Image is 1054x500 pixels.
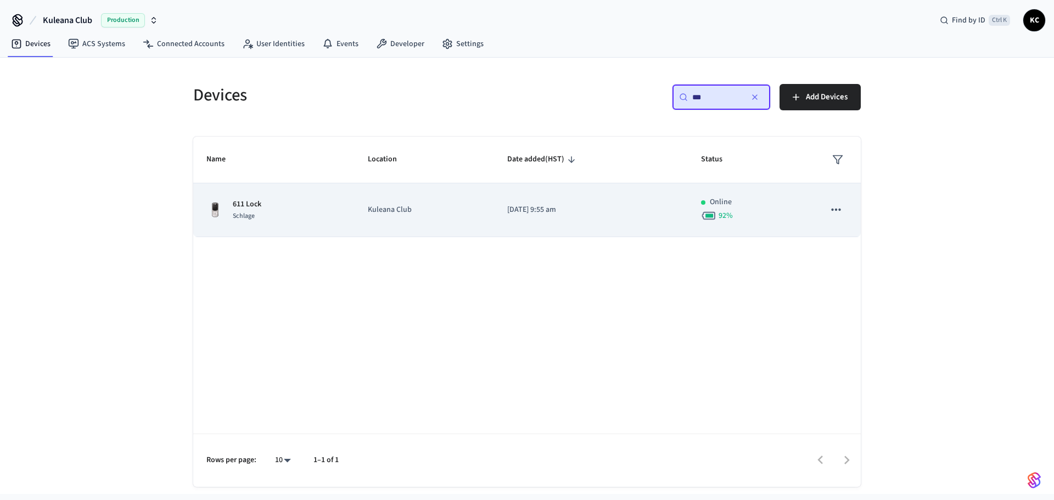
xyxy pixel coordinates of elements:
a: Events [313,34,367,54]
p: Kuleana Club [368,204,481,216]
a: Developer [367,34,433,54]
button: Add Devices [780,84,861,110]
p: [DATE] 9:55 am [507,204,675,216]
a: Connected Accounts [134,34,233,54]
table: sticky table [193,137,861,237]
span: Production [101,13,145,27]
span: Kuleana Club [43,14,92,27]
div: 10 [270,452,296,468]
span: Add Devices [806,90,848,104]
p: 611 Lock [233,199,261,210]
span: Date added(HST) [507,151,579,168]
span: Location [368,151,411,168]
span: 92 % [719,210,733,221]
div: Find by IDCtrl K [931,10,1019,30]
span: Schlage [233,211,255,221]
span: Find by ID [952,15,985,26]
p: Online [710,196,732,208]
a: Devices [2,34,59,54]
p: Rows per page: [206,454,256,466]
h5: Devices [193,84,520,106]
a: User Identities [233,34,313,54]
img: SeamLogoGradient.69752ec5.svg [1028,471,1041,489]
button: KC [1023,9,1045,31]
a: ACS Systems [59,34,134,54]
img: Yale Assure Touchscreen Wifi Smart Lock, Satin Nickel, Front [206,201,224,219]
a: Settings [433,34,492,54]
span: KC [1024,10,1044,30]
p: 1–1 of 1 [313,454,339,466]
span: Name [206,151,240,168]
span: Ctrl K [989,15,1010,26]
span: Status [701,151,737,168]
